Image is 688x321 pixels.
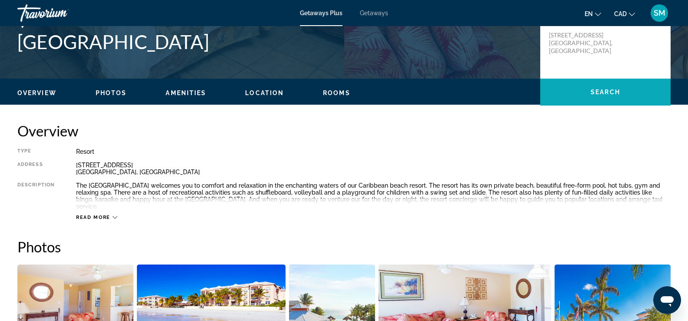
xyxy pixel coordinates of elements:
[76,214,117,221] button: Read more
[17,2,104,24] a: Travorium
[96,89,127,96] span: Photos
[76,215,110,220] span: Read more
[323,89,350,97] button: Rooms
[17,122,671,139] h2: Overview
[17,148,54,155] div: Type
[540,79,671,106] button: Search
[654,9,665,17] span: SM
[96,89,127,97] button: Photos
[245,89,284,96] span: Location
[17,89,57,97] button: Overview
[323,89,350,96] span: Rooms
[17,30,532,53] h1: [GEOGRAPHIC_DATA]
[245,89,284,97] button: Location
[549,31,618,55] p: [STREET_ADDRESS] [GEOGRAPHIC_DATA], [GEOGRAPHIC_DATA]
[17,89,57,96] span: Overview
[166,89,206,97] button: Amenities
[76,148,671,155] div: Resort
[17,238,671,255] h2: Photos
[653,286,681,314] iframe: Bouton de lancement de la fenêtre de messagerie
[648,4,671,22] button: User Menu
[17,162,54,175] div: Address
[585,7,601,20] button: Change language
[76,182,671,210] div: The [GEOGRAPHIC_DATA] welcomes you to comfort and relaxation in the enchanting waters of our Cari...
[300,10,342,17] a: Getaways Plus
[614,7,635,20] button: Change currency
[166,89,206,96] span: Amenities
[360,10,388,17] a: Getaways
[614,10,627,17] span: CAD
[76,162,671,175] div: [STREET_ADDRESS] [GEOGRAPHIC_DATA], [GEOGRAPHIC_DATA]
[585,10,593,17] span: en
[17,182,54,210] div: Description
[591,89,620,96] span: Search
